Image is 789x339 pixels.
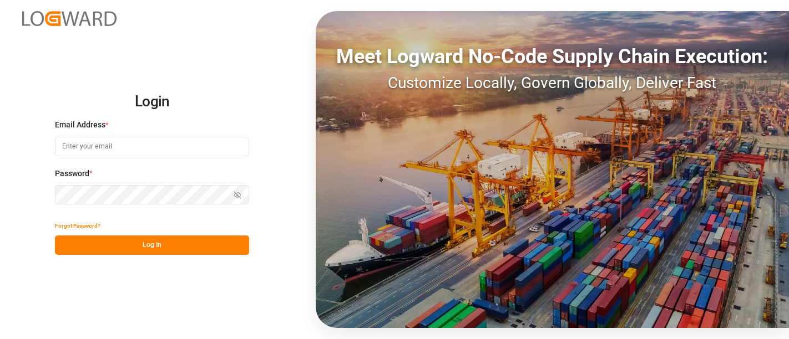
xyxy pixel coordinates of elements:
[22,11,117,26] img: Logward_new_orange.png
[316,42,789,71] div: Meet Logward No-Code Supply Chain Execution:
[55,216,100,235] button: Forgot Password?
[55,168,89,179] span: Password
[55,235,249,255] button: Log In
[55,84,249,120] h2: Login
[316,71,789,95] div: Customize Locally, Govern Globally, Deliver Fast
[55,119,105,131] span: Email Address
[55,137,249,156] input: Enter your email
